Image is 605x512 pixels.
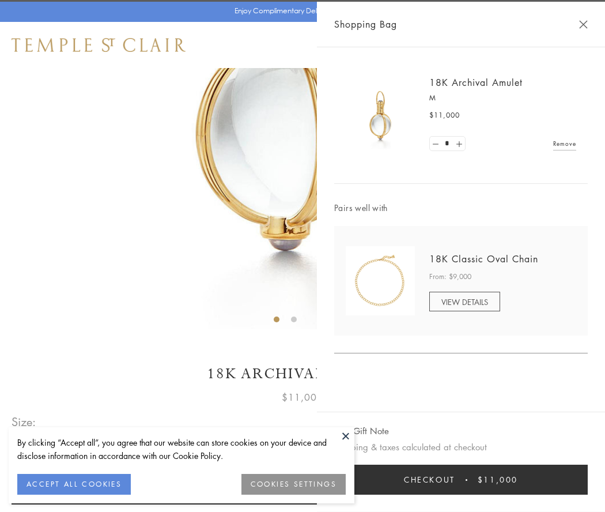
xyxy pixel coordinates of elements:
[553,137,576,150] a: Remove
[453,137,464,151] a: Set quantity to 2
[346,246,415,315] img: N88865-OV18
[17,474,131,495] button: ACCEPT ALL COOKIES
[346,81,415,150] img: 18K Archival Amulet
[334,424,389,438] button: Add Gift Note
[12,412,37,431] span: Size:
[334,201,588,214] span: Pairs well with
[429,253,538,265] a: 18K Classic Oval Chain
[430,137,441,151] a: Set quantity to 0
[429,292,500,311] a: VIEW DETAILS
[334,17,397,32] span: Shopping Bag
[429,110,460,121] span: $11,000
[478,473,518,486] span: $11,000
[579,20,588,29] button: Close Shopping Bag
[441,296,488,307] span: VIEW DETAILS
[241,474,346,495] button: COOKIES SETTINGS
[429,76,523,89] a: 18K Archival Amulet
[282,390,323,405] span: $11,000
[429,271,471,283] span: From: $9,000
[429,92,576,104] p: M
[17,436,346,462] div: By clicking “Accept all”, you agree that our website can store cookies on your device and disclos...
[235,5,365,17] p: Enjoy Complimentary Delivery & Returns
[334,440,588,454] p: Shipping & taxes calculated at checkout
[404,473,455,486] span: Checkout
[12,364,593,384] h1: 18K Archival Amulet
[334,465,588,495] button: Checkout $11,000
[12,38,186,52] img: Temple St. Clair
